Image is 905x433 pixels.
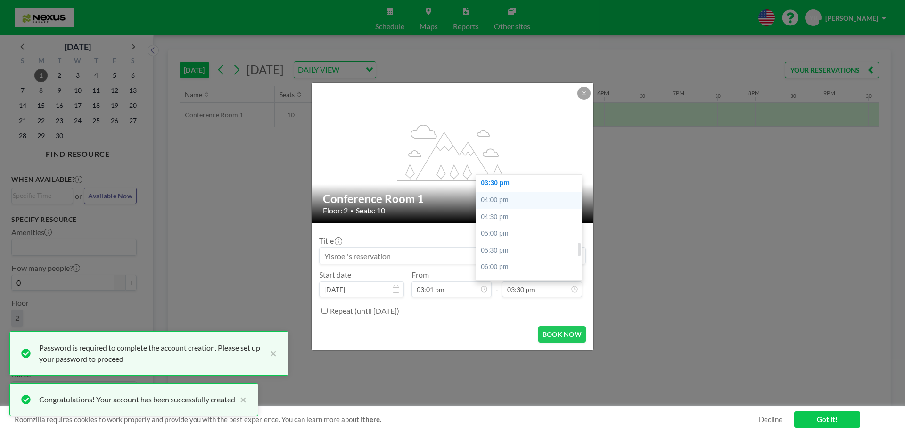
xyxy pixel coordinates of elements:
label: Start date [319,270,351,279]
div: 06:30 pm [476,276,586,293]
span: • [350,207,354,214]
div: 04:00 pm [476,192,586,209]
div: 05:30 pm [476,242,586,259]
div: Congratulations! Your account has been successfully created [39,394,235,405]
label: From [411,270,429,279]
div: 06:00 pm [476,259,586,276]
span: Roomzilla requires cookies to work properly and provide you with the best experience. You can lea... [15,415,759,424]
div: Password is required to complete the account creation. Please set up your password to proceed [39,342,265,365]
span: - [495,273,498,294]
a: here. [365,415,381,424]
h2: Conference Room 1 [323,192,583,206]
a: Decline [759,415,782,424]
label: Title [319,236,341,245]
button: close [265,342,277,365]
label: Repeat (until [DATE]) [330,306,399,316]
a: Got it! [794,411,860,428]
button: close [235,394,247,405]
div: 05:00 pm [476,225,586,242]
div: 03:30 pm [476,175,586,192]
button: BOOK NOW [538,326,586,343]
div: 04:30 pm [476,209,586,226]
g: flex-grow: 1.2; [397,124,509,180]
span: Seats: 10 [356,206,385,215]
span: Floor: 2 [323,206,348,215]
input: Yisroel's reservation [320,248,585,264]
